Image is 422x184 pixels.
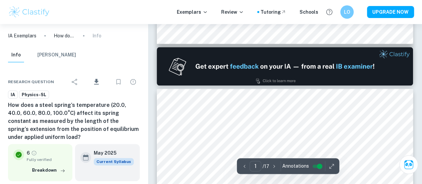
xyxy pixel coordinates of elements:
button: Help and Feedback [324,6,335,18]
div: Report issue [126,75,140,88]
p: Review [221,8,244,16]
div: This exemplar is based on the current syllabus. Feel free to refer to it for inspiration/ideas wh... [94,158,134,165]
p: Info [92,32,101,39]
h6: LO [343,8,351,16]
span: Annotations [282,163,309,170]
button: [PERSON_NAME] [37,48,76,62]
a: Schools [300,8,318,16]
a: IA [8,90,18,99]
a: Grade fully verified [31,150,37,156]
button: Ask Clai [399,155,418,174]
a: Tutoring [261,8,286,16]
h6: How does a steel spring’s temperature (20.0, 40.0, 60.0, 80.0, 100.0°C) affect its spring constan... [8,101,140,141]
span: Fully verified [27,157,67,163]
button: UPGRADE NOW [367,6,414,18]
img: Ad [157,47,413,85]
img: Clastify logo [8,5,50,19]
span: Research question [8,79,54,85]
button: Info [8,48,24,62]
div: Share [68,75,81,88]
div: Bookmark [112,75,125,88]
button: LO [340,5,354,19]
h6: May 2025 [94,149,128,157]
p: 6 [27,149,30,157]
button: Breakdown [30,165,67,175]
p: / 17 [263,163,269,170]
div: Download [83,73,110,90]
span: Current Syllabus [94,158,134,165]
a: IA Exemplars [8,32,36,39]
p: How does a steel spring’s temperature (20.0, 40.0, 60.0, 80.0, 100.0°C) affect its spring constan... [54,32,75,39]
span: Physics-SL [19,91,49,98]
p: Exemplars [177,8,208,16]
a: Physics-SL [19,90,49,99]
span: IA [8,91,17,98]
